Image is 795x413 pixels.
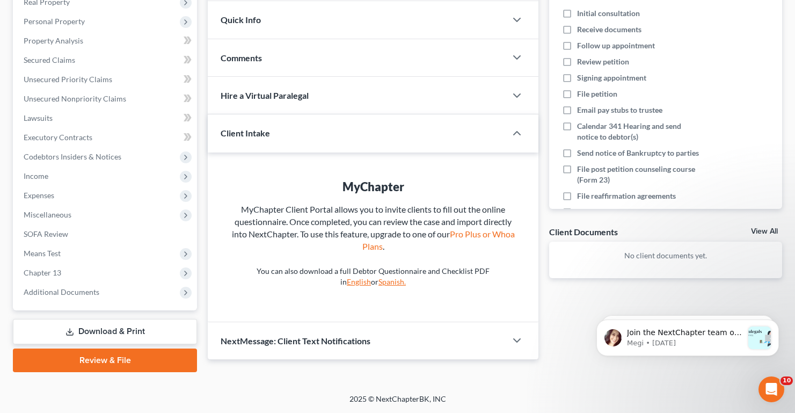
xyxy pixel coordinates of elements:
span: File reaffirmation agreements [577,191,676,200]
span: Expenses [24,191,54,200]
span: Chapter 13 [24,268,61,277]
div: 2025 © NextChapterBK, INC [92,394,704,413]
a: Executory Contracts [15,128,197,147]
span: Means Test [24,249,61,258]
span: Codebtors Insiders & Notices [24,152,121,161]
span: Follow up appointment [577,41,655,50]
span: Unsecured Priority Claims [24,75,112,84]
span: Property Analysis [24,36,83,45]
iframe: Intercom live chat [758,376,784,402]
span: NextMessage: Client Text Notifications [221,336,370,346]
span: Secured Claims [24,55,75,64]
p: You can also download a full Debtor Questionnaire and Checklist PDF in or [229,266,517,287]
span: Hire a Virtual Paralegal [221,90,309,100]
span: Review petition [577,57,629,66]
span: SOFA Review [24,229,68,238]
span: Calendar 341 Hearing and send notice to debtor(s) [577,121,681,141]
span: Signing appointment [577,73,646,82]
div: Client Documents [549,226,618,237]
a: View All [751,228,778,235]
span: Comments [221,53,262,63]
span: Unsecured Nonpriority Claims [24,94,126,103]
a: Spanish. [378,277,406,286]
a: Download & Print [13,319,197,344]
span: Initial consultation [577,9,640,18]
span: Email pay stubs to trustee [577,105,662,114]
a: English [347,277,371,286]
a: Secured Claims [15,50,197,70]
span: Send Notice of Discharge to debtor(s) [577,207,702,216]
p: No client documents yet. [558,250,774,261]
span: Income [24,171,48,180]
a: Pro Plus or Whoa Plans [362,229,515,251]
span: Client Intake [221,128,270,138]
a: Unsecured Priority Claims [15,70,197,89]
a: Unsecured Nonpriority Claims [15,89,197,108]
span: Miscellaneous [24,210,71,219]
span: Lawsuits [24,113,53,122]
span: 10 [781,376,793,385]
span: File post petition counseling course (Form 23) [577,164,695,184]
span: Executory Contracts [24,133,92,142]
span: Quick Info [221,15,261,25]
iframe: Intercom notifications message [580,298,795,373]
span: Personal Property [24,17,85,26]
span: Send notice of Bankruptcy to parties [577,148,699,157]
a: Review & File [13,349,197,372]
span: MyChapter Client Portal allows you to invite clients to fill out the online questionnaire. Once c... [232,204,515,251]
a: Property Analysis [15,31,197,50]
a: Lawsuits [15,108,197,128]
div: MyChapter [229,178,517,195]
span: Receive documents [577,25,641,34]
span: Additional Documents [24,287,99,296]
a: SOFA Review [15,224,197,244]
span: File petition [577,89,617,98]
